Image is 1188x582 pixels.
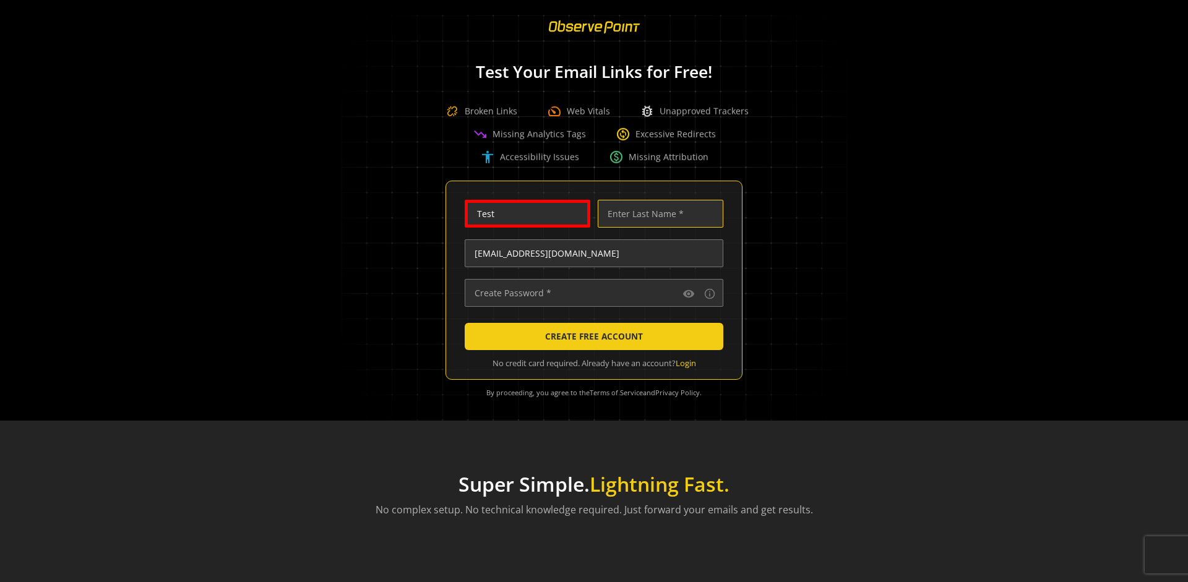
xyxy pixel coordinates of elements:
span: paid [609,150,624,165]
div: Broken Links [440,99,517,124]
input: Enter First Name * [465,200,590,228]
span: bug_report [640,104,655,119]
p: No complex setup. No technical knowledge required. Just forward your emails and get results. [376,502,813,517]
h1: Super Simple. [376,473,813,496]
input: Enter Email Address (name@work-email.com) * [465,239,723,267]
div: By proceeding, you agree to the and . [461,380,727,406]
button: CREATE FREE ACCOUNT [465,323,723,350]
a: ObservePoint Homepage [541,28,648,40]
div: Web Vitals [547,104,610,119]
div: Excessive Redirects [616,127,716,142]
div: Unapproved Trackers [640,104,749,119]
h1: Test Your Email Links for Free! [322,63,866,81]
input: Enter Last Name * [598,200,723,228]
div: Accessibility Issues [480,150,579,165]
span: accessibility [480,150,495,165]
span: trending_down [473,127,488,142]
a: Privacy Policy [655,388,700,397]
input: Create Password * [465,279,723,307]
mat-icon: visibility [682,288,695,300]
div: No credit card required. Already have an account? [465,357,723,369]
a: Terms of Service [590,388,643,397]
span: change_circle [616,127,631,142]
button: Password requirements [702,286,717,301]
mat-icon: info_outline [704,288,716,300]
div: Missing Analytics Tags [473,127,586,142]
span: Lightning Fast. [590,471,730,497]
span: speed [547,104,562,119]
span: CREATE FREE ACCOUNT [545,325,643,348]
img: Broken Link [440,99,465,124]
div: Missing Attribution [609,150,708,165]
a: Login [676,357,696,369]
